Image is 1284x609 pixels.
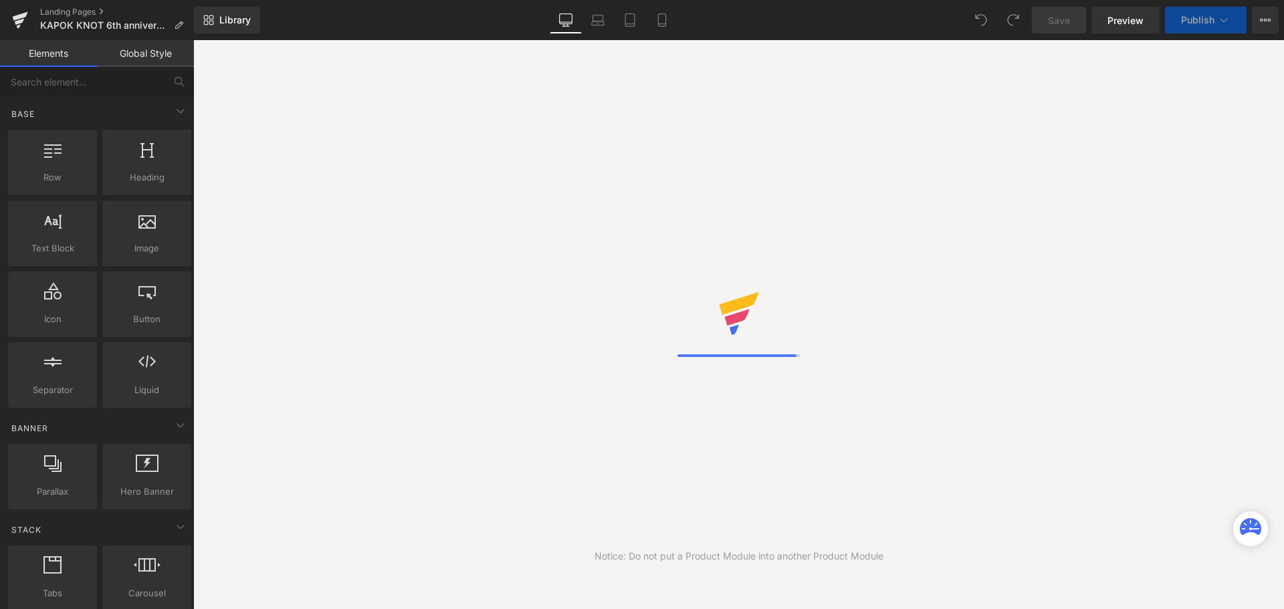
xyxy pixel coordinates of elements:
div: Notice: Do not put a Product Module into another Product Module [595,549,883,564]
span: Publish [1181,15,1214,25]
button: Redo [1000,7,1027,33]
span: Base [10,108,36,120]
span: Heading [106,170,187,185]
span: Button [106,312,187,326]
a: Preview [1091,7,1160,33]
span: Hero Banner [106,485,187,499]
a: Landing Pages [40,7,194,17]
span: Text Block [12,241,93,255]
button: Undo [968,7,994,33]
a: Tablet [614,7,646,33]
span: Icon [12,312,93,326]
a: New Library [194,7,260,33]
span: Parallax [12,485,93,499]
a: Desktop [550,7,582,33]
button: More [1252,7,1279,33]
span: Save [1048,13,1070,27]
span: Liquid [106,383,187,397]
a: Global Style [97,40,194,67]
span: Image [106,241,187,255]
a: Laptop [582,7,614,33]
span: Preview [1107,13,1144,27]
button: Publish [1165,7,1247,33]
span: Tabs [12,586,93,600]
a: Mobile [646,7,678,33]
span: Library [219,14,251,26]
span: Carousel [106,586,187,600]
span: Stack [10,523,43,536]
span: Separator [12,383,93,397]
span: KAPOK KNOT 6th anniversary [40,20,169,31]
span: Row [12,170,93,185]
span: Banner [10,422,49,435]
